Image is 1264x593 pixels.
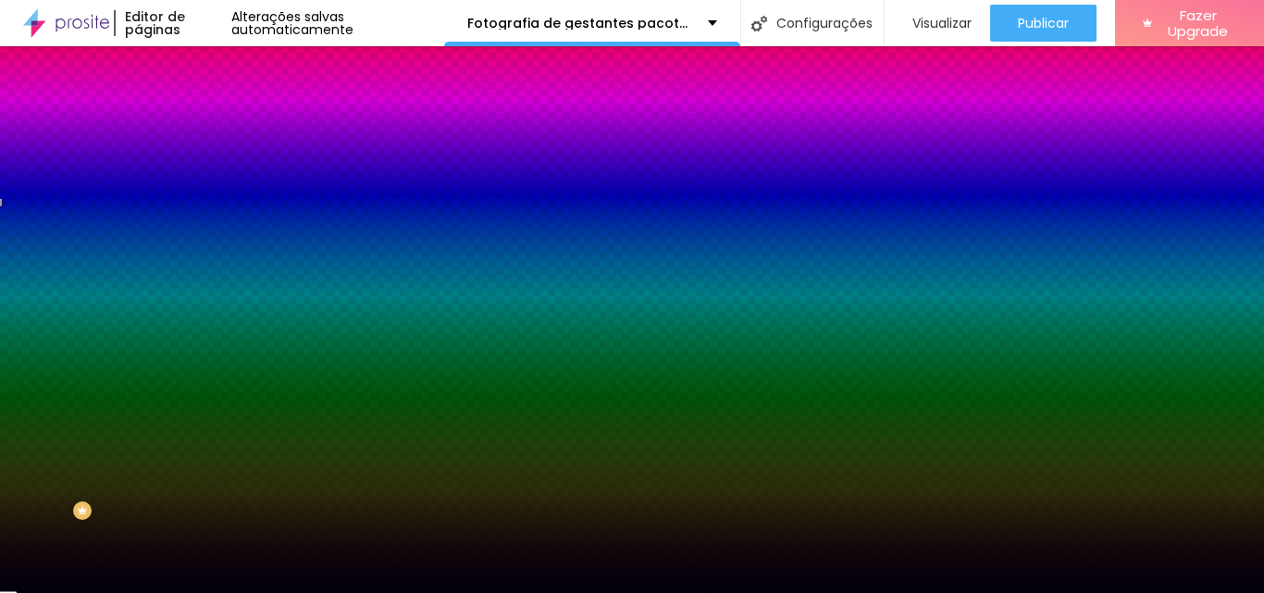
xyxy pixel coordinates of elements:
div: Editor de páginas [114,10,231,36]
p: Fotografia de gestantes pacote Ouro [467,17,694,30]
img: Icone [751,16,767,31]
span: Visualizar [912,16,972,31]
button: Publicar [990,5,1097,42]
div: Alterações salvas automaticamente [231,10,444,36]
button: Visualizar [885,5,990,42]
span: Publicar [1018,16,1069,31]
span: Fazer Upgrade [1159,7,1236,40]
